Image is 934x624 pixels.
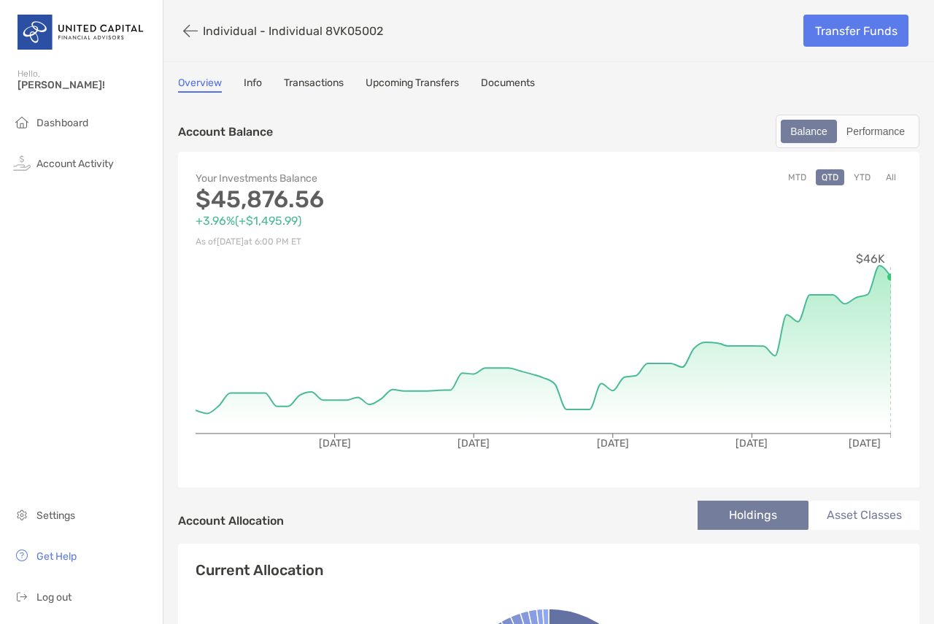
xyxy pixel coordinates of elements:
li: Asset Classes [808,501,919,530]
img: settings icon [13,506,31,523]
a: Documents [481,77,535,93]
button: All [880,169,902,185]
span: Settings [36,509,75,522]
h4: Account Allocation [178,514,284,528]
span: Get Help [36,550,77,563]
img: household icon [13,113,31,131]
a: Info [244,77,262,93]
button: YTD [848,169,876,185]
img: activity icon [13,154,31,172]
a: Transfer Funds [803,15,908,47]
span: [PERSON_NAME]! [18,79,154,91]
tspan: [DATE] [849,437,881,450]
span: Account Activity [36,158,114,170]
p: Your Investments Balance [196,169,549,188]
p: $45,876.56 [196,190,549,209]
div: Performance [838,121,913,142]
p: Individual - Individual 8VK05002 [203,24,383,38]
h4: Current Allocation [196,561,323,579]
div: segmented control [776,115,919,148]
span: Dashboard [36,117,88,129]
button: QTD [816,169,844,185]
div: Balance [782,121,835,142]
a: Overview [178,77,222,93]
a: Transactions [284,77,344,93]
tspan: $46K [856,252,885,266]
p: Account Balance [178,123,273,141]
p: +3.96% ( +$1,495.99 ) [196,212,549,230]
a: Upcoming Transfers [366,77,459,93]
p: As of [DATE] at 6:00 PM ET [196,233,549,251]
img: get-help icon [13,547,31,564]
tspan: [DATE] [736,437,768,450]
tspan: [DATE] [597,437,629,450]
tspan: [DATE] [458,437,490,450]
li: Holdings [698,501,808,530]
img: logout icon [13,588,31,605]
tspan: [DATE] [319,437,351,450]
button: MTD [782,169,812,185]
span: Log out [36,591,72,604]
img: United Capital Logo [18,6,145,58]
